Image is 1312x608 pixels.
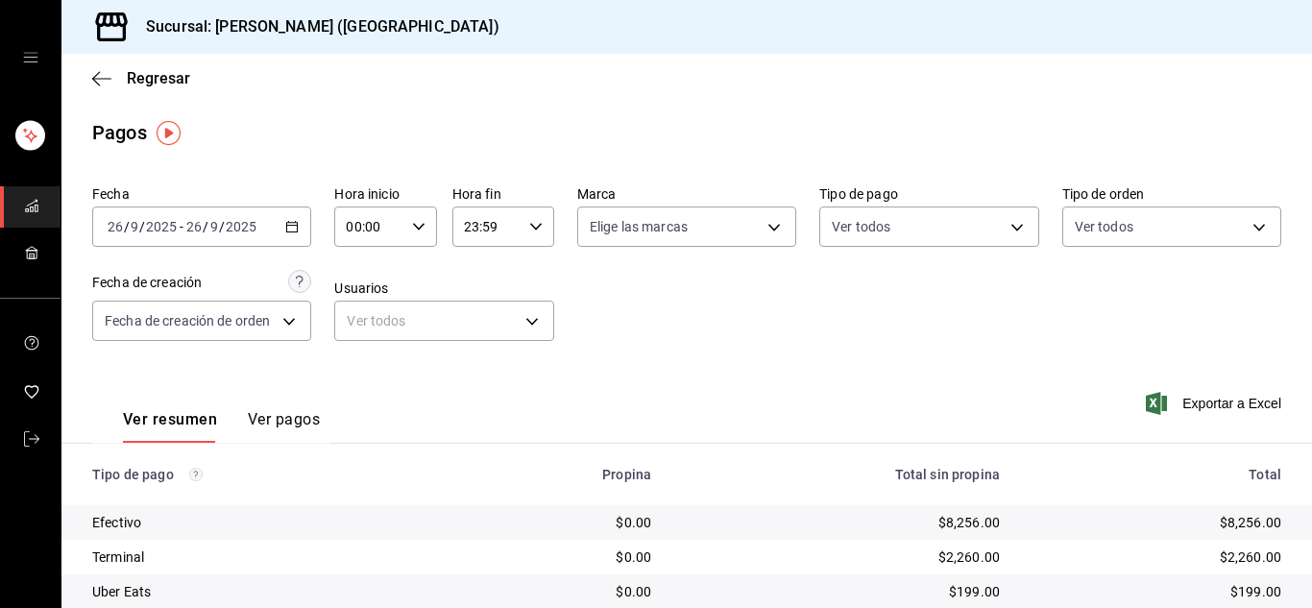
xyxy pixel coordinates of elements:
[682,547,1000,567] div: $2,260.00
[203,219,208,234] span: /
[189,468,203,481] svg: Los pagos realizados con Pay y otras terminales son montos brutos.
[1150,392,1281,415] button: Exportar a Excel
[23,50,38,65] button: open drawer
[139,219,145,234] span: /
[819,187,1038,201] label: Tipo de pago
[477,513,651,532] div: $0.00
[131,15,499,38] h3: Sucursal: [PERSON_NAME] ([GEOGRAPHIC_DATA])
[157,121,181,145] img: Tooltip marker
[477,582,651,601] div: $0.00
[209,219,219,234] input: --
[219,219,225,234] span: /
[145,219,178,234] input: ----
[1075,217,1133,236] span: Ver todos
[682,467,1000,482] div: Total sin propina
[334,281,553,295] label: Usuarios
[92,582,447,601] div: Uber Eats
[123,410,217,443] button: Ver resumen
[92,273,202,293] div: Fecha de creación
[477,467,651,482] div: Propina
[127,69,190,87] span: Regresar
[92,118,147,147] div: Pagos
[1031,513,1281,532] div: $8,256.00
[92,187,311,201] label: Fecha
[185,219,203,234] input: --
[334,301,553,341] div: Ver todos
[832,217,890,236] span: Ver todos
[1062,187,1281,201] label: Tipo de orden
[92,467,447,482] div: Tipo de pago
[124,219,130,234] span: /
[590,217,688,236] span: Elige las marcas
[1031,582,1281,601] div: $199.00
[225,219,257,234] input: ----
[130,219,139,234] input: --
[682,513,1000,532] div: $8,256.00
[1031,547,1281,567] div: $2,260.00
[577,187,796,201] label: Marca
[105,311,270,330] span: Fecha de creación de orden
[477,547,651,567] div: $0.00
[107,219,124,234] input: --
[682,582,1000,601] div: $199.00
[248,410,320,443] button: Ver pagos
[452,187,554,201] label: Hora fin
[1031,467,1281,482] div: Total
[123,410,320,443] div: navigation tabs
[92,513,447,532] div: Efectivo
[180,219,183,234] span: -
[92,547,447,567] div: Terminal
[334,187,436,201] label: Hora inicio
[92,69,190,87] button: Regresar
